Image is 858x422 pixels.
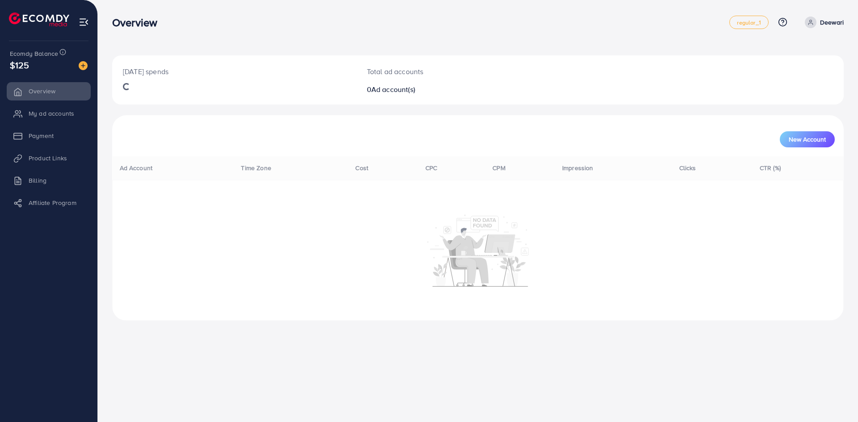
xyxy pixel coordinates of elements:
[10,49,58,58] span: Ecomdy Balance
[112,16,164,29] h3: Overview
[123,66,345,77] p: [DATE] spends
[789,136,826,142] span: New Account
[9,13,69,26] img: logo
[367,66,528,77] p: Total ad accounts
[729,16,768,29] a: regular_1
[780,131,835,147] button: New Account
[79,17,89,27] img: menu
[79,61,88,70] img: image
[367,85,528,94] h2: 0
[371,84,415,94] span: Ad account(s)
[820,17,844,28] p: Deewari
[10,58,29,71] span: $125
[737,20,761,25] span: regular_1
[801,17,844,28] a: Deewari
